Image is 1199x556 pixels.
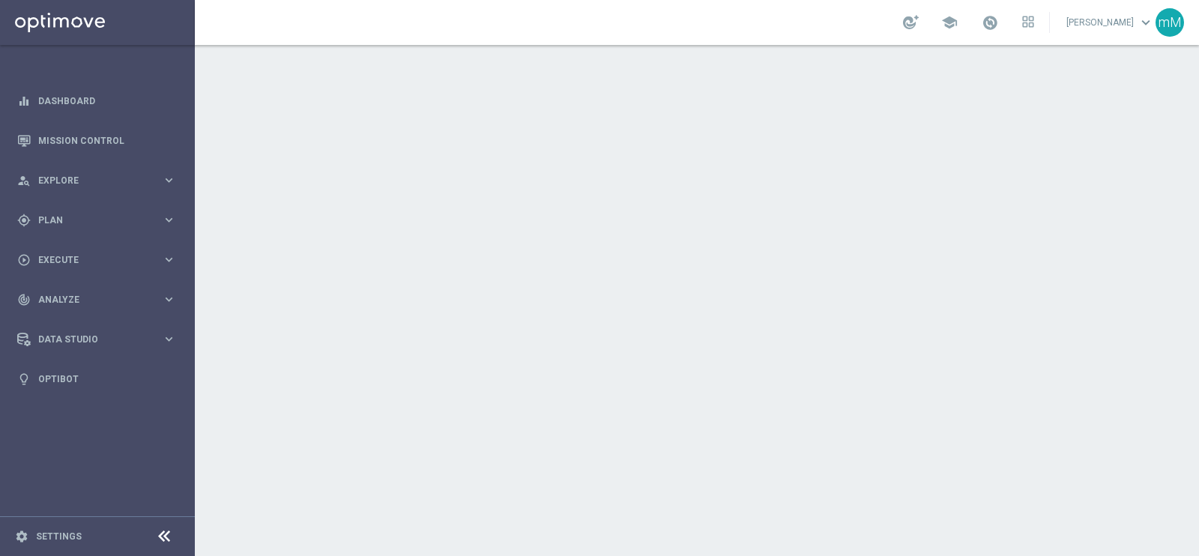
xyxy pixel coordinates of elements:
a: Optibot [38,359,176,399]
i: keyboard_arrow_right [162,173,176,187]
div: Analyze [17,293,162,306]
button: Mission Control [16,135,177,147]
div: Data Studio [17,333,162,346]
button: lightbulb Optibot [16,373,177,385]
i: keyboard_arrow_right [162,253,176,267]
button: person_search Explore keyboard_arrow_right [16,175,177,187]
span: Execute [38,256,162,265]
span: keyboard_arrow_down [1138,14,1154,31]
button: track_changes Analyze keyboard_arrow_right [16,294,177,306]
a: Settings [36,532,82,541]
i: gps_fixed [17,214,31,227]
i: track_changes [17,293,31,306]
div: Optibot [17,359,176,399]
div: Explore [17,174,162,187]
i: keyboard_arrow_right [162,213,176,227]
i: keyboard_arrow_right [162,332,176,346]
div: Mission Control [17,121,176,160]
a: Mission Control [38,121,176,160]
div: Plan [17,214,162,227]
div: Execute [17,253,162,267]
button: gps_fixed Plan keyboard_arrow_right [16,214,177,226]
span: Data Studio [38,335,162,344]
div: Dashboard [17,81,176,121]
i: keyboard_arrow_right [162,292,176,306]
i: lightbulb [17,372,31,386]
i: equalizer [17,94,31,108]
div: mM [1156,8,1184,37]
button: play_circle_outline Execute keyboard_arrow_right [16,254,177,266]
span: school [941,14,958,31]
a: [PERSON_NAME]keyboard_arrow_down [1065,11,1156,34]
span: Plan [38,216,162,225]
span: Analyze [38,295,162,304]
button: Data Studio keyboard_arrow_right [16,333,177,345]
span: Explore [38,176,162,185]
button: equalizer Dashboard [16,95,177,107]
a: Dashboard [38,81,176,121]
i: settings [15,530,28,543]
i: person_search [17,174,31,187]
i: play_circle_outline [17,253,31,267]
